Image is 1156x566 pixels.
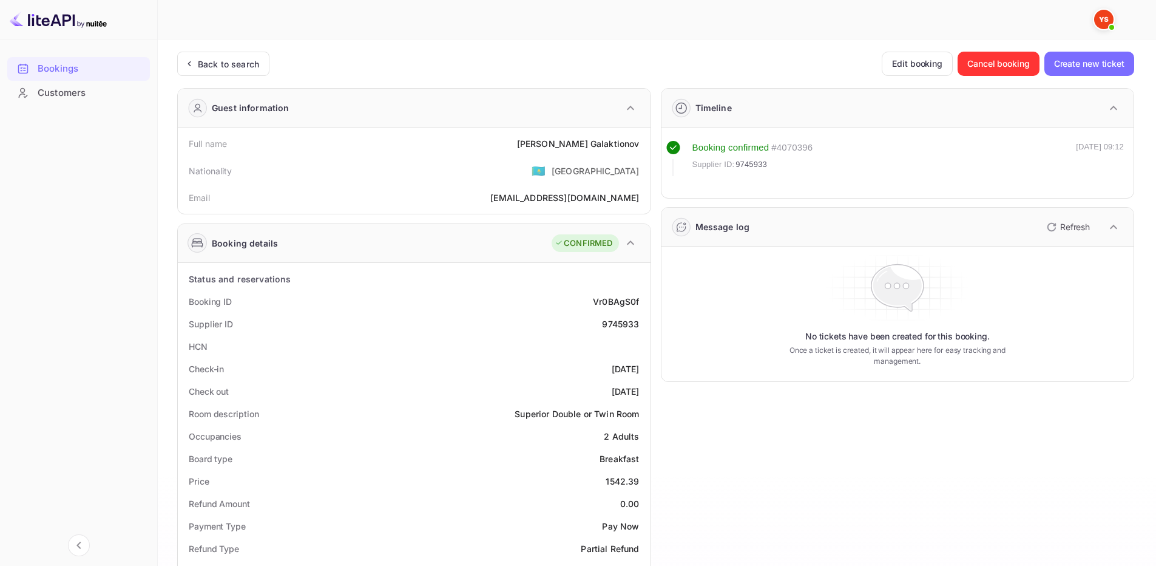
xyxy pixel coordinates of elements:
[1039,217,1095,237] button: Refresh
[692,159,735,171] span: Supplier ID:
[7,57,150,80] a: Bookings
[612,385,640,398] div: [DATE]
[189,340,208,353] div: HCN
[771,141,813,155] div: # 4070396
[552,165,640,177] div: [GEOGRAPHIC_DATA]
[189,385,229,398] div: Check out
[189,542,239,555] div: Refund Type
[602,520,639,533] div: Pay Now
[189,407,259,420] div: Room description
[612,363,640,375] div: [DATE]
[68,534,90,556] button: Collapse navigation
[189,475,209,488] div: Price
[604,430,639,443] div: 2 Adults
[770,345,1024,367] p: Once a ticket is created, it will appear here for easy tracking and management.
[695,220,750,233] div: Message log
[735,159,767,171] span: 9745933
[602,318,639,330] div: 9745933
[692,141,769,155] div: Booking confirmed
[1094,10,1114,29] img: Yandex Support
[490,191,639,204] div: [EMAIL_ADDRESS][DOMAIN_NAME]
[189,137,227,150] div: Full name
[1044,52,1134,76] button: Create new ticket
[606,475,639,488] div: 1542.39
[600,452,639,465] div: Breakfast
[882,52,953,76] button: Edit booking
[517,137,640,150] div: [PERSON_NAME] Galaktionov
[189,520,246,533] div: Payment Type
[555,237,612,250] div: CONFIRMED
[189,452,232,465] div: Board type
[581,542,639,555] div: Partial Refund
[189,318,233,330] div: Supplier ID
[695,101,732,114] div: Timeline
[7,57,150,81] div: Bookings
[189,497,250,510] div: Refund Amount
[515,407,639,420] div: Superior Double or Twin Room
[189,295,232,308] div: Booking ID
[620,497,640,510] div: 0.00
[189,363,224,375] div: Check-in
[38,86,144,100] div: Customers
[7,81,150,105] div: Customers
[532,160,546,182] span: United States
[189,165,232,177] div: Nationality
[212,237,278,250] div: Booking details
[198,58,259,70] div: Back to search
[212,101,289,114] div: Guest information
[1060,220,1090,233] p: Refresh
[1076,141,1124,176] div: [DATE] 09:12
[805,330,990,343] p: No tickets have been created for this booking.
[38,62,144,76] div: Bookings
[593,295,639,308] div: Vr0BAgS0f
[189,191,210,204] div: Email
[958,52,1039,76] button: Cancel booking
[7,81,150,104] a: Customers
[10,10,107,29] img: LiteAPI logo
[189,273,291,285] div: Status and reservations
[189,430,242,443] div: Occupancies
